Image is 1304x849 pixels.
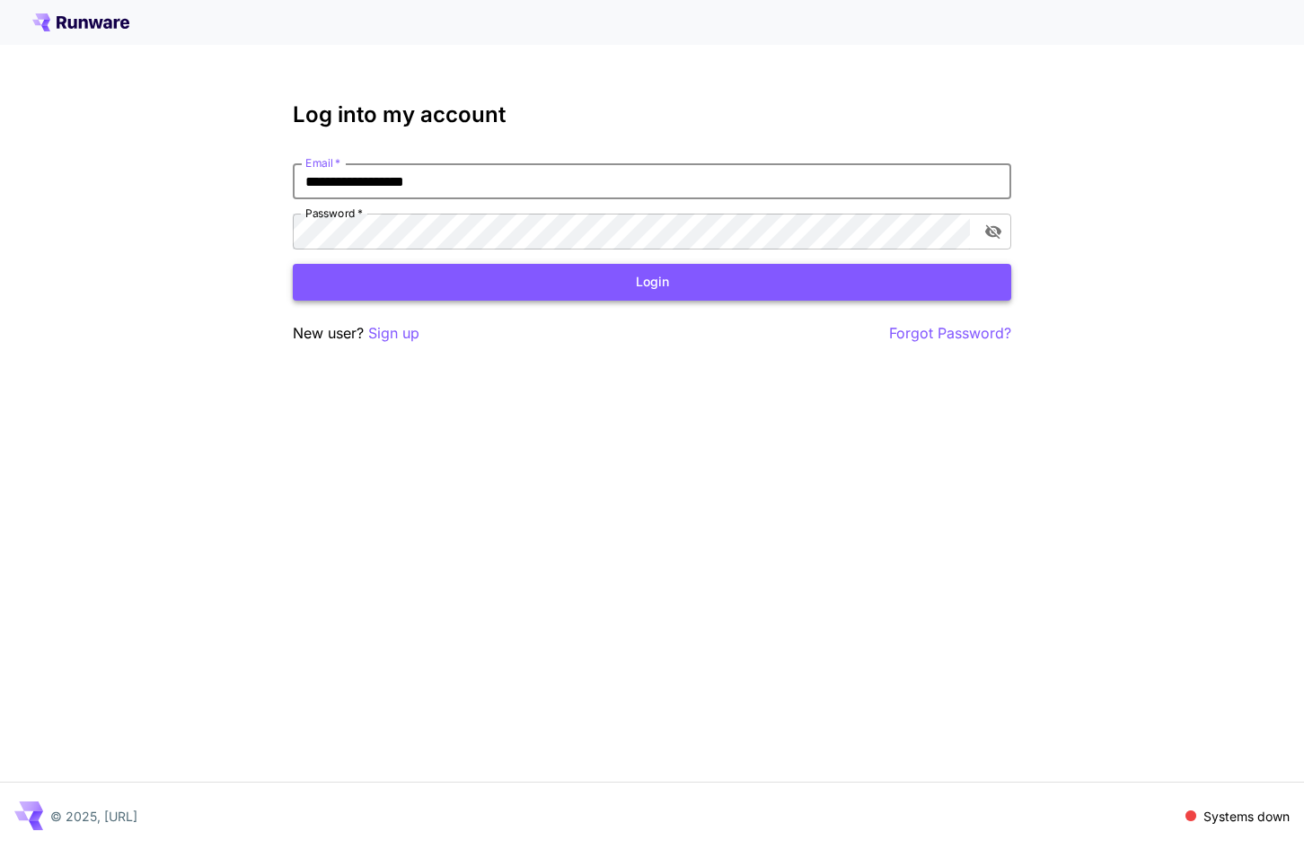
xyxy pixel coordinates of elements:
button: toggle password visibility [977,215,1009,248]
p: New user? [293,322,419,345]
button: Login [293,264,1011,301]
button: Forgot Password? [889,322,1011,345]
h3: Log into my account [293,102,1011,127]
button: Sign up [368,322,419,345]
label: Email [305,155,340,171]
p: © 2025, [URL] [50,807,137,826]
label: Password [305,206,363,221]
p: Systems down [1203,807,1290,826]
